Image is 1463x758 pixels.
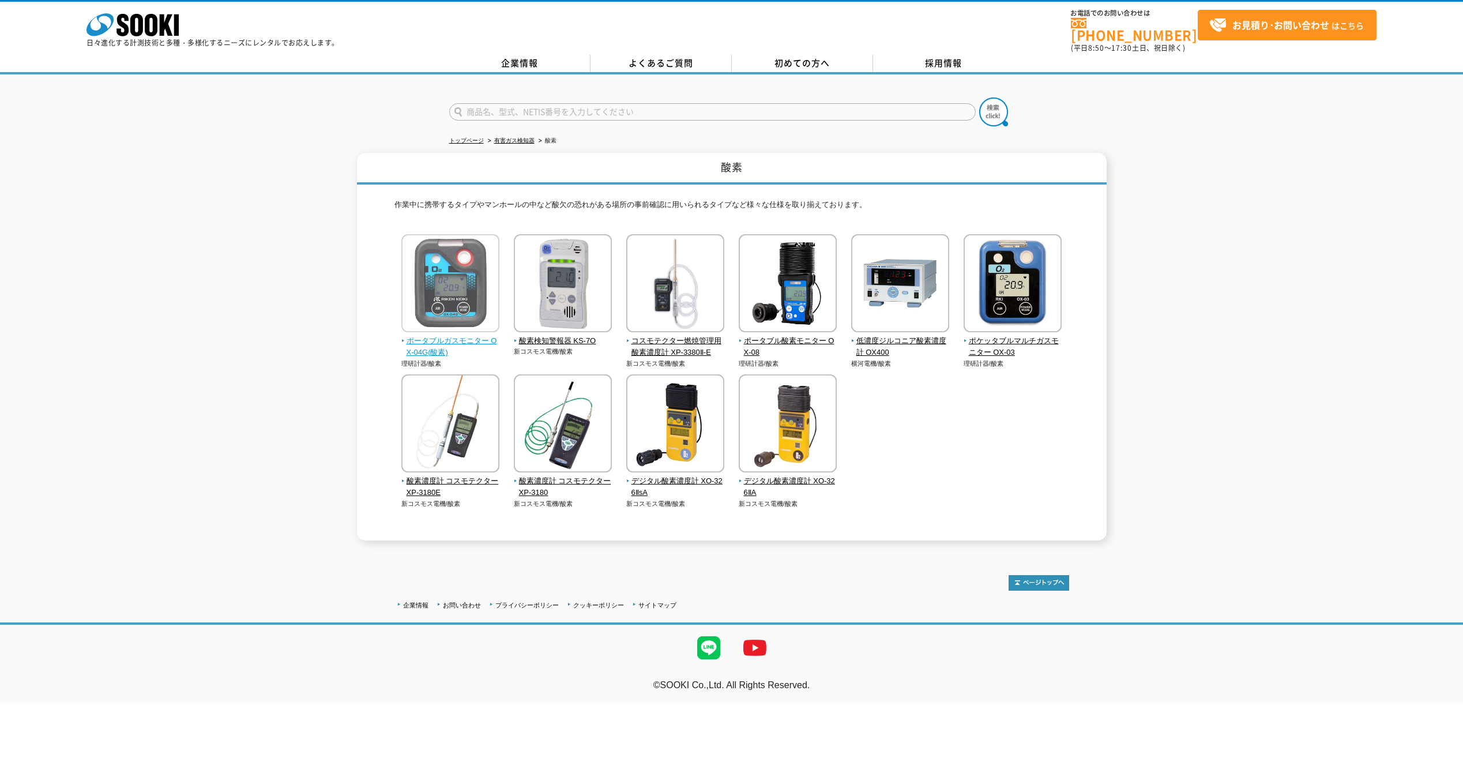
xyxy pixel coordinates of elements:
span: デジタル酸素濃度計 XO-326ⅡsA [626,475,725,500]
img: ポータブルガスモニター OX-04G(酸素) [401,234,499,335]
span: 初めての方へ [774,57,830,69]
a: デジタル酸素濃度計 XO-326ⅡA [739,464,837,499]
img: トップページへ [1009,575,1069,591]
p: 理研計器/酸素 [964,359,1062,369]
span: 低濃度ジルコニア酸素濃度計 OX400 [851,335,950,359]
p: 新コスモス電機/酸素 [514,347,612,357]
a: テストMail [1419,692,1463,702]
p: 理研計器/酸素 [739,359,837,369]
a: よくあるご質問 [591,55,732,72]
img: LINE [686,625,732,671]
a: クッキーポリシー [573,602,624,609]
a: プライバシーポリシー [495,602,559,609]
img: btn_search.png [979,97,1008,126]
img: 酸素濃度計 コスモテクター XP-3180 [514,374,612,475]
a: 有害ガス検知器 [494,137,535,144]
span: はこちら [1209,17,1364,34]
strong: お見積り･お問い合わせ [1232,18,1329,32]
p: 新コスモス電機/酸素 [739,499,837,509]
a: 初めての方へ [732,55,873,72]
a: 低濃度ジルコニア酸素濃度計 OX400 [851,324,950,359]
a: お問い合わせ [443,602,481,609]
img: デジタル酸素濃度計 XO-326ⅡsA [626,374,724,475]
a: ポータブルガスモニター OX-04G(酸素) [401,324,500,359]
a: デジタル酸素濃度計 XO-326ⅡsA [626,464,725,499]
img: YouTube [732,625,778,671]
a: 企業情報 [403,602,428,609]
img: 低濃度ジルコニア酸素濃度計 OX400 [851,234,949,335]
p: 新コスモス電機/酸素 [626,359,725,369]
a: 酸素検知警報器 KS-7O [514,324,612,347]
a: 採用情報 [873,55,1014,72]
img: 酸素検知警報器 KS-7O [514,234,612,335]
span: 酸素濃度計 コスモテクター XP-3180E [401,475,500,500]
span: デジタル酸素濃度計 XO-326ⅡA [739,475,837,500]
span: ポータブルガスモニター OX-04G(酸素) [401,335,500,359]
a: ポータブル酸素モニター OX-08 [739,324,837,359]
span: (平日 ～ 土日、祝日除く) [1071,43,1185,53]
img: ポケッタブルマルチガスモニター OX-03 [964,234,1062,335]
p: 作業中に携帯するタイプやマンホールの中など酸欠の恐れがある場所の事前確認に用いられるタイプなど様々な仕様を取り揃えております。 [394,199,1069,217]
a: [PHONE_NUMBER] [1071,18,1198,42]
a: サイトマップ [638,602,676,609]
span: お電話でのお問い合わせは [1071,10,1198,17]
li: 酸素 [536,135,556,147]
span: 酸素検知警報器 KS-7O [514,335,612,347]
a: 企業情報 [449,55,591,72]
span: 8:50 [1088,43,1104,53]
img: 酸素濃度計 コスモテクター XP-3180E [401,374,499,475]
span: ポケッタブルマルチガスモニター OX-03 [964,335,1062,359]
a: 酸素濃度計 コスモテクター XP-3180 [514,464,612,499]
p: 理研計器/酸素 [401,359,500,369]
img: デジタル酸素濃度計 XO-326ⅡA [739,374,837,475]
p: 新コスモス電機/酸素 [626,499,725,509]
span: ポータブル酸素モニター OX-08 [739,335,837,359]
a: ポケッタブルマルチガスモニター OX-03 [964,324,1062,359]
h1: 酸素 [357,153,1107,185]
a: お見積り･お問い合わせはこちら [1198,10,1377,40]
a: トップページ [449,137,484,144]
span: 酸素濃度計 コスモテクター XP-3180 [514,475,612,500]
img: ポータブル酸素モニター OX-08 [739,234,837,335]
a: コスモテクター燃焼管理用酸素濃度計 XP-3380Ⅱ-E [626,324,725,359]
img: コスモテクター燃焼管理用酸素濃度計 XP-3380Ⅱ-E [626,234,724,335]
p: 日々進化する計測技術と多種・多様化するニーズにレンタルでお応えします。 [86,39,339,46]
span: コスモテクター燃焼管理用酸素濃度計 XP-3380Ⅱ-E [626,335,725,359]
span: 17:30 [1111,43,1132,53]
p: 横河電機/酸素 [851,359,950,369]
a: 酸素濃度計 コスモテクター XP-3180E [401,464,500,499]
p: 新コスモス電機/酸素 [514,499,612,509]
p: 新コスモス電機/酸素 [401,499,500,509]
input: 商品名、型式、NETIS番号を入力してください [449,103,976,121]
